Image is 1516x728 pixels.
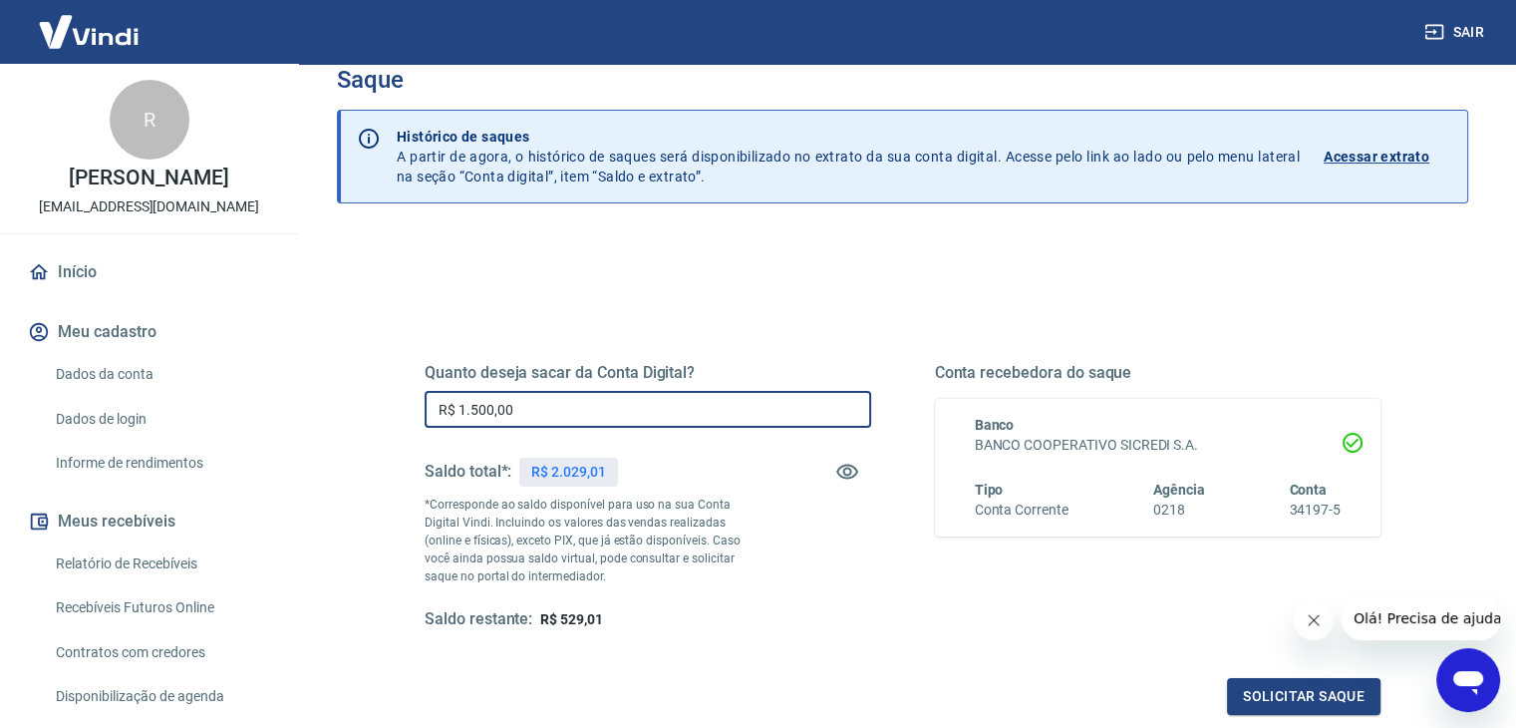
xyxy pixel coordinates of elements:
[1342,596,1500,640] iframe: Mensagem da empresa
[531,462,605,483] p: R$ 2.029,01
[1324,147,1429,167] p: Acessar extrato
[1420,14,1492,51] button: Sair
[1324,127,1451,186] a: Acessar extrato
[540,611,603,627] span: R$ 529,01
[48,354,274,395] a: Dados da conta
[48,443,274,484] a: Informe de rendimentos
[24,500,274,544] button: Meus recebíveis
[1436,648,1500,712] iframe: Botão para abrir a janela de mensagens
[48,544,274,584] a: Relatório de Recebíveis
[935,363,1381,383] h5: Conta recebedora do saque
[48,399,274,440] a: Dados de login
[24,1,153,62] img: Vindi
[1153,482,1205,498] span: Agência
[48,632,274,673] a: Contratos com credores
[425,496,759,585] p: *Corresponde ao saldo disponível para uso na sua Conta Digital Vindi. Incluindo os valores das ve...
[397,127,1300,186] p: A partir de agora, o histórico de saques será disponibilizado no extrato da sua conta digital. Ac...
[425,363,871,383] h5: Quanto deseja sacar da Conta Digital?
[975,435,1342,456] h6: BANCO COOPERATIVO SICREDI S.A.
[24,310,274,354] button: Meu cadastro
[975,417,1015,433] span: Banco
[337,66,1468,94] h3: Saque
[48,587,274,628] a: Recebíveis Futuros Online
[12,14,167,30] span: Olá! Precisa de ajuda?
[24,250,274,294] a: Início
[48,676,274,717] a: Disponibilização de agenda
[975,482,1004,498] span: Tipo
[39,196,259,217] p: [EMAIL_ADDRESS][DOMAIN_NAME]
[69,168,228,188] p: [PERSON_NAME]
[110,80,189,160] div: R
[1153,500,1205,521] h6: 0218
[975,500,1068,521] h6: Conta Corrente
[1294,600,1334,640] iframe: Fechar mensagem
[1289,500,1341,521] h6: 34197-5
[1289,482,1327,498] span: Conta
[397,127,1300,147] p: Histórico de saques
[425,609,532,630] h5: Saldo restante:
[1227,678,1380,715] button: Solicitar saque
[425,462,511,482] h5: Saldo total*:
